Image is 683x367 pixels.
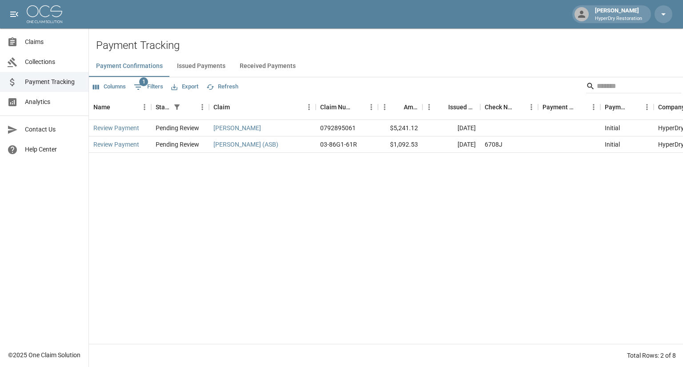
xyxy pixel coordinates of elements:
[171,101,183,113] button: Show filters
[422,100,436,114] button: Menu
[628,101,640,113] button: Sort
[605,140,620,149] div: Initial
[595,15,642,23] p: HyperDry Restoration
[91,80,128,94] button: Select columns
[605,124,620,132] div: Initial
[640,100,654,114] button: Menu
[404,95,418,120] div: Amount
[586,79,681,95] div: Search
[538,95,600,120] div: Payment Method
[27,5,62,23] img: ocs-logo-white-transparent.png
[213,95,230,120] div: Claim
[587,100,600,114] button: Menu
[320,124,356,132] div: 0792895061
[169,80,201,94] button: Export
[485,95,512,120] div: Check Number
[575,101,587,113] button: Sort
[209,95,316,120] div: Claim
[25,77,81,87] span: Payment Tracking
[352,101,365,113] button: Sort
[132,80,165,94] button: Show filters
[25,125,81,134] span: Contact Us
[233,56,303,77] button: Received Payments
[365,100,378,114] button: Menu
[93,140,139,149] a: Review Payment
[391,101,404,113] button: Sort
[485,140,502,149] div: 6708J
[378,136,422,153] div: $1,092.53
[93,124,139,132] a: Review Payment
[512,101,525,113] button: Sort
[422,120,480,136] div: [DATE]
[183,101,196,113] button: Sort
[525,100,538,114] button: Menu
[156,95,171,120] div: Status
[204,80,241,94] button: Refresh
[378,120,422,136] div: $5,241.12
[591,6,646,22] div: [PERSON_NAME]
[170,56,233,77] button: Issued Payments
[5,5,23,23] button: open drawer
[196,100,209,114] button: Menu
[89,56,683,77] div: dynamic tabs
[110,101,123,113] button: Sort
[436,101,448,113] button: Sort
[378,95,422,120] div: Amount
[151,95,209,120] div: Status
[171,101,183,113] div: 1 active filter
[448,95,476,120] div: Issued Date
[138,100,151,114] button: Menu
[8,351,80,359] div: © 2025 One Claim Solution
[25,57,81,67] span: Collections
[480,95,538,120] div: Check Number
[156,140,199,149] div: Pending Review
[230,101,242,113] button: Sort
[156,124,199,132] div: Pending Review
[627,351,676,360] div: Total Rows: 2 of 8
[93,95,110,120] div: Name
[302,100,316,114] button: Menu
[89,95,151,120] div: Name
[96,39,683,52] h2: Payment Tracking
[316,95,378,120] div: Claim Number
[422,95,480,120] div: Issued Date
[422,136,480,153] div: [DATE]
[542,95,575,120] div: Payment Method
[25,37,81,47] span: Claims
[320,140,357,149] div: 03-86G1-61R
[213,140,278,149] a: [PERSON_NAME] (ASB)
[213,124,261,132] a: [PERSON_NAME]
[320,95,352,120] div: Claim Number
[25,97,81,107] span: Analytics
[25,145,81,154] span: Help Center
[139,77,148,86] span: 1
[378,100,391,114] button: Menu
[605,95,628,120] div: Payment Type
[600,95,654,120] div: Payment Type
[89,56,170,77] button: Payment Confirmations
